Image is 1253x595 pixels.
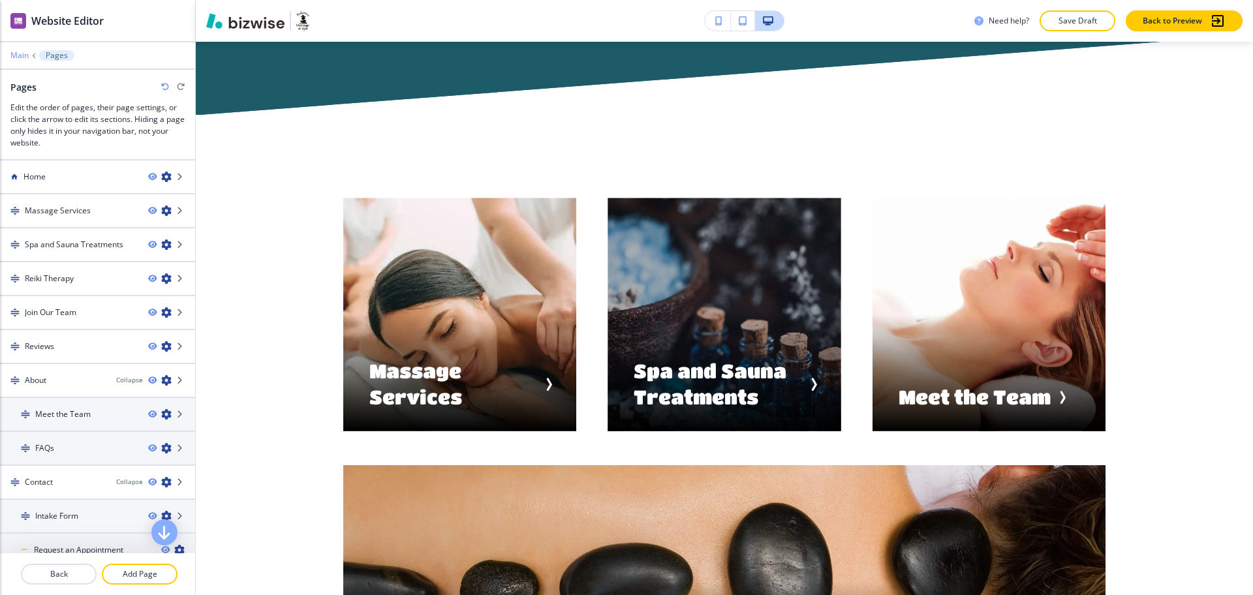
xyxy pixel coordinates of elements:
[31,13,104,29] h2: Website Editor
[25,374,46,386] h4: About
[989,15,1029,27] h3: Need help?
[21,564,97,585] button: Back
[102,564,178,585] button: Add Page
[206,13,285,29] img: Bizwise Logo
[35,442,54,454] h4: FAQs
[25,341,54,352] h4: Reviews
[25,273,74,284] h4: Reiki Therapy
[116,375,143,385] button: Collapse
[35,408,91,420] h4: Meet the Team
[10,13,26,29] img: editor icon
[116,477,143,487] button: Collapse
[1143,15,1202,27] p: Back to Preview
[1057,15,1098,27] p: Save Draft
[23,171,46,183] h4: Home
[25,307,76,318] h4: Join Our Team
[46,51,68,60] p: Pages
[10,342,20,351] img: Drag
[10,240,20,249] img: Drag
[21,511,30,521] img: Drag
[296,10,309,31] img: Your Logo
[39,50,74,61] button: Pages
[10,478,20,487] img: Drag
[25,205,91,217] h4: Massage Services
[10,308,20,317] img: Drag
[25,239,123,251] h4: Spa and Sauna Treatments
[25,476,53,488] h4: Contact
[21,410,30,419] img: Drag
[34,544,123,556] h4: Request an Appointment
[22,568,95,580] p: Back
[10,274,20,283] img: Drag
[103,568,176,580] p: Add Page
[10,376,20,385] img: Drag
[21,444,30,453] img: Drag
[608,198,841,431] button: Navigation item imageSpa and Sauna Treatments
[343,198,576,431] button: Navigation item imageMassage Services
[10,80,37,94] h2: Pages
[1126,10,1243,31] button: Back to Preview
[10,102,185,149] h3: Edit the order of pages, their page settings, or click the arrow to edit its sections. Hiding a p...
[873,198,1106,431] button: Navigation item imageMeet the Team
[10,206,20,215] img: Drag
[35,510,78,522] h4: Intake Form
[1040,10,1115,31] button: Save Draft
[10,51,29,60] button: Main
